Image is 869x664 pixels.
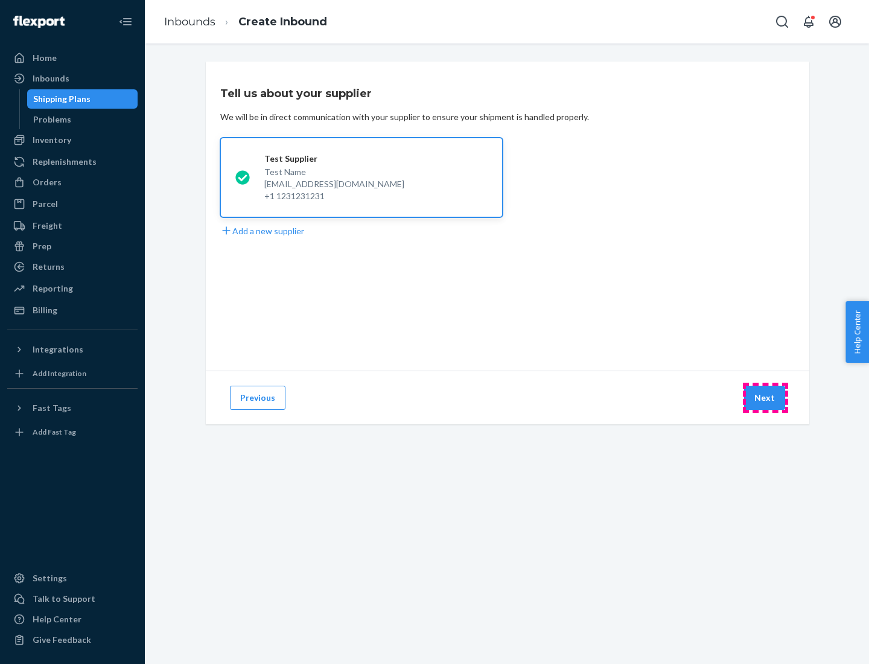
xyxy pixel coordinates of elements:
div: Orders [33,176,62,188]
div: Replenishments [33,156,97,168]
button: Close Navigation [113,10,138,34]
a: Problems [27,110,138,129]
a: Inventory [7,130,138,150]
button: Open notifications [797,10,821,34]
a: Orders [7,173,138,192]
a: Freight [7,216,138,235]
div: Freight [33,220,62,232]
button: Fast Tags [7,398,138,418]
img: Flexport logo [13,16,65,28]
button: Integrations [7,340,138,359]
a: Talk to Support [7,589,138,608]
div: Billing [33,304,57,316]
a: Billing [7,301,138,320]
div: Settings [33,572,67,584]
div: Add Fast Tag [33,427,76,437]
div: Problems [33,113,71,126]
ol: breadcrumbs [154,4,337,40]
a: Inbounds [164,15,215,28]
a: Settings [7,569,138,588]
button: Previous [230,386,285,410]
div: Give Feedback [33,634,91,646]
div: Inventory [33,134,71,146]
button: Open account menu [823,10,847,34]
button: Next [744,386,785,410]
div: Shipping Plans [33,93,91,105]
div: Help Center [33,613,81,625]
a: Inbounds [7,69,138,88]
button: Open Search Box [770,10,794,34]
div: Add Integration [33,368,86,378]
div: Prep [33,240,51,252]
a: Create Inbound [238,15,327,28]
div: Integrations [33,343,83,356]
a: Add Fast Tag [7,423,138,442]
div: Reporting [33,283,73,295]
a: Shipping Plans [27,89,138,109]
a: Replenishments [7,152,138,171]
button: Help Center [845,301,869,363]
button: Give Feedback [7,630,138,650]
div: Inbounds [33,72,69,85]
a: Reporting [7,279,138,298]
a: Help Center [7,610,138,629]
a: Parcel [7,194,138,214]
a: Prep [7,237,138,256]
div: Home [33,52,57,64]
a: Home [7,48,138,68]
a: Returns [7,257,138,276]
div: Fast Tags [33,402,71,414]
div: Returns [33,261,65,273]
h3: Tell us about your supplier [220,86,372,101]
div: Talk to Support [33,593,95,605]
div: Parcel [33,198,58,210]
a: Add Integration [7,364,138,383]
div: We will be in direct communication with your supplier to ensure your shipment is handled properly. [220,111,589,123]
button: Add a new supplier [220,225,304,237]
